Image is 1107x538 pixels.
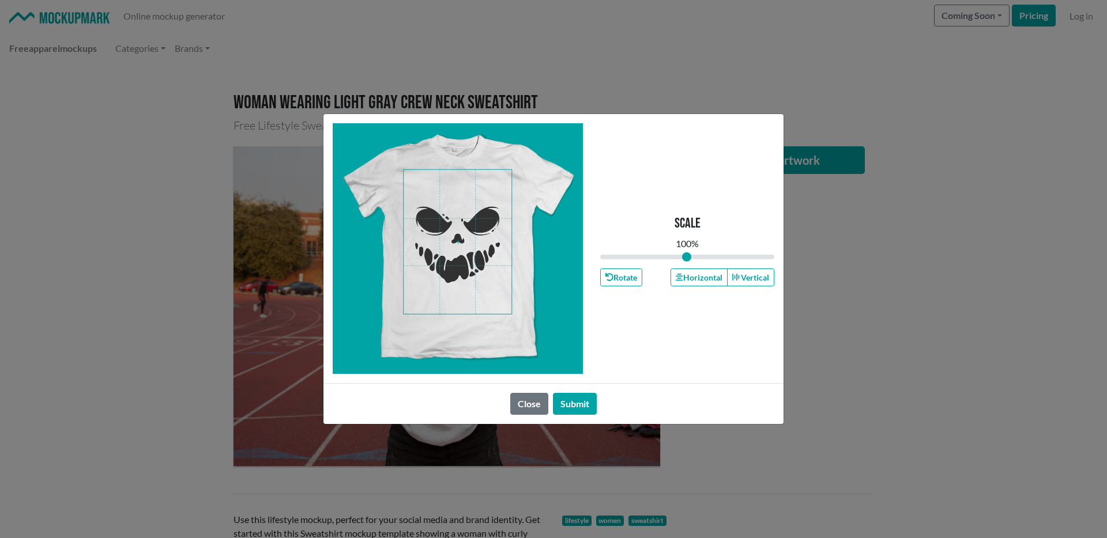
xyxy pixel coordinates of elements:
[600,268,642,286] button: Rotate
[676,237,699,251] div: 100 %
[727,268,774,286] button: Vertical
[510,393,548,415] button: Close
[671,268,727,286] button: Horizontal
[553,393,597,415] button: Submit
[675,215,701,232] p: Scale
